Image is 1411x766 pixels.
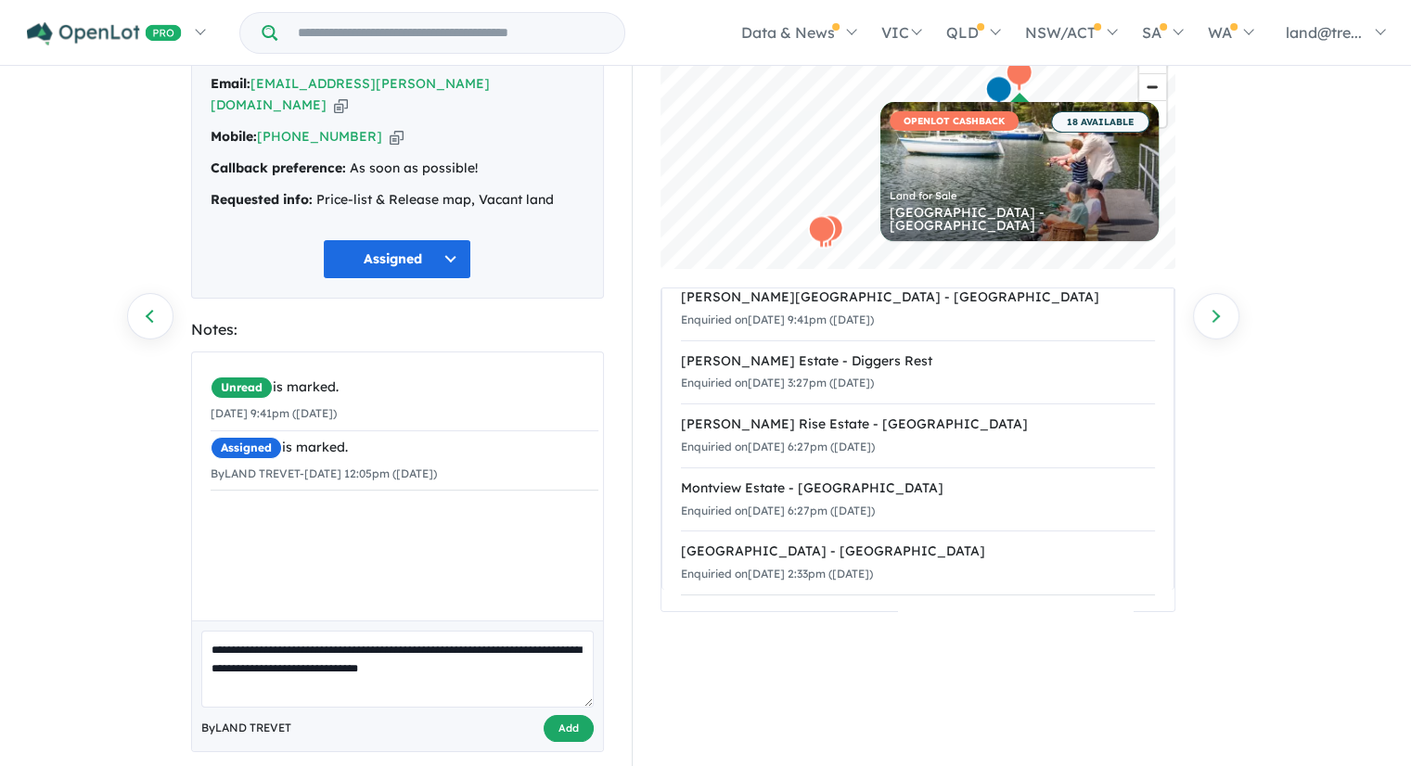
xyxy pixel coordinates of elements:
[211,191,313,208] strong: Requested info:
[890,191,1149,201] div: Land for Sale
[807,215,835,249] div: Map marker
[681,376,874,389] small: Enquiried on [DATE] 3:27pm ([DATE])
[211,377,598,399] div: is marked.
[1286,23,1362,42] span: land@tre...
[1051,111,1149,133] span: 18 AVAILABLE
[211,437,598,459] div: is marked.
[1139,100,1166,127] button: Reset bearing to north
[191,317,604,342] div: Notes:
[890,206,1149,232] div: [GEOGRAPHIC_DATA] - [GEOGRAPHIC_DATA]
[681,287,1155,309] div: [PERSON_NAME][GEOGRAPHIC_DATA] - [GEOGRAPHIC_DATA]
[681,467,1155,532] a: Montview Estate - [GEOGRAPHIC_DATA]Enquiried on[DATE] 6:27pm ([DATE])
[1139,73,1166,100] button: Zoom out
[211,75,250,92] strong: Email:
[681,403,1155,468] a: [PERSON_NAME] Rise Estate - [GEOGRAPHIC_DATA]Enquiried on[DATE] 6:27pm ([DATE])
[544,715,594,742] button: Add
[211,160,346,176] strong: Callback preference:
[681,440,875,453] small: Enquiried on [DATE] 6:27pm ([DATE])
[27,22,182,45] img: Openlot PRO Logo White
[257,128,382,145] a: [PHONE_NUMBER]
[323,239,471,279] button: Assigned
[211,406,337,420] small: [DATE] 9:41pm ([DATE])
[390,127,404,147] button: Copy
[281,13,621,53] input: Try estate name, suburb, builder or developer
[211,75,490,114] a: [EMAIL_ADDRESS][PERSON_NAME][DOMAIN_NAME]
[334,96,348,115] button: Copy
[211,189,584,211] div: Price-list & Release map, Vacant land
[681,504,875,517] small: Enquiried on [DATE] 6:27pm ([DATE])
[661,37,1175,269] canvas: Map
[1005,58,1033,93] div: Map marker
[211,377,273,399] span: Unread
[211,158,584,180] div: As soon as possible!
[681,478,1155,500] div: Montview Estate - [GEOGRAPHIC_DATA]
[681,414,1155,436] div: [PERSON_NAME] Rise Estate - [GEOGRAPHIC_DATA]
[201,719,291,737] span: By LAND TREVET
[681,340,1155,405] a: [PERSON_NAME] Estate - Diggers RestEnquiried on[DATE] 3:27pm ([DATE])
[211,437,282,459] span: Assigned
[1139,101,1166,127] span: Reset bearing to north
[681,567,873,581] small: Enquiried on [DATE] 2:33pm ([DATE])
[815,214,843,249] div: Map marker
[681,530,1155,595] a: [GEOGRAPHIC_DATA] - [GEOGRAPHIC_DATA]Enquiried on[DATE] 2:33pm ([DATE])
[681,313,874,326] small: Enquiried on [DATE] 9:41pm ([DATE])
[984,75,1012,109] div: Map marker
[211,128,257,145] strong: Mobile:
[880,102,1159,241] a: OPENLOT CASHBACK 18 AVAILABLE Land for Sale [GEOGRAPHIC_DATA] - [GEOGRAPHIC_DATA]
[211,466,437,480] small: By LAND TREVET - [DATE] 12:05pm ([DATE])
[681,541,1155,563] div: [GEOGRAPHIC_DATA] - [GEOGRAPHIC_DATA]
[681,351,1155,373] div: [PERSON_NAME] Estate - Diggers Rest
[1139,74,1166,100] span: Zoom out
[890,111,1019,131] span: OPENLOT CASHBACK
[681,277,1155,341] a: [PERSON_NAME][GEOGRAPHIC_DATA] - [GEOGRAPHIC_DATA]Enquiried on[DATE] 9:41pm ([DATE])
